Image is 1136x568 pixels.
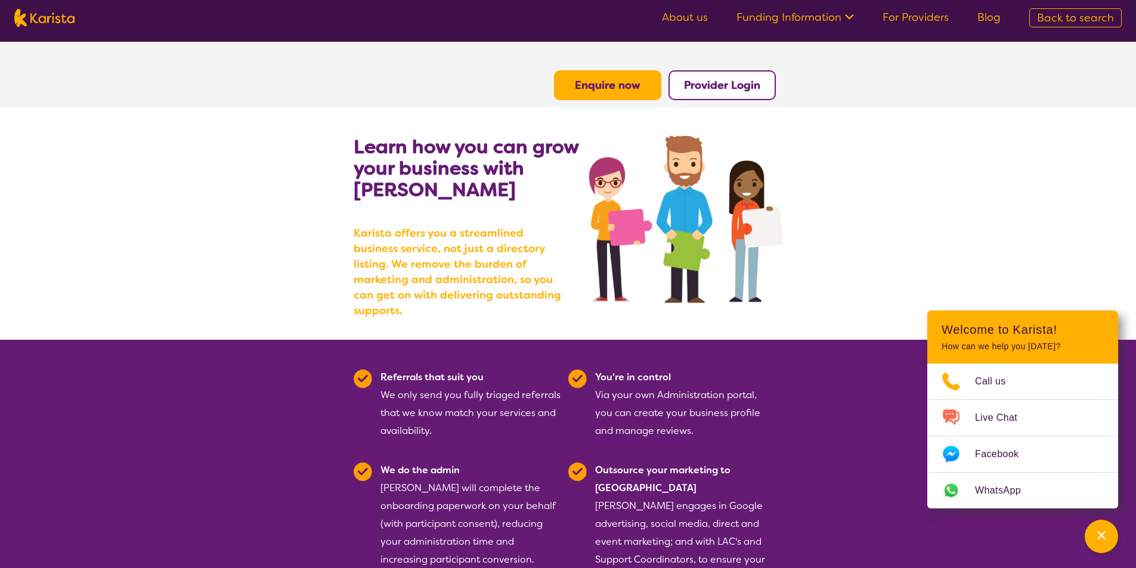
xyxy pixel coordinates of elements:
[977,10,1001,24] a: Blog
[575,78,640,92] a: Enquire now
[354,463,372,481] img: Tick
[14,9,75,27] img: Karista logo
[1037,11,1114,25] span: Back to search
[736,10,854,24] a: Funding Information
[380,368,561,440] div: We only send you fully triaged referrals that we know match your services and availability.
[668,70,776,100] button: Provider Login
[975,482,1035,499] span: WhatsApp
[942,342,1104,352] p: How can we help you [DATE]?
[595,371,671,383] b: You're in control
[568,370,587,388] img: Tick
[883,10,949,24] a: For Providers
[975,409,1032,427] span: Live Chat
[354,134,578,202] b: Learn how you can grow your business with [PERSON_NAME]
[354,225,568,318] b: Karista offers you a streamlined business service, not just a directory listing. We remove the bu...
[927,364,1118,508] ul: Choose channel
[354,370,372,388] img: Tick
[975,445,1033,463] span: Facebook
[662,10,708,24] a: About us
[975,373,1020,390] span: Call us
[684,78,760,92] a: Provider Login
[589,136,782,303] img: grow your business with Karista
[568,463,587,481] img: Tick
[927,473,1118,508] a: Web link opens in a new tab.
[927,311,1118,508] div: Channel Menu
[380,371,484,383] b: Referrals that suit you
[595,368,776,440] div: Via your own Administration portal, you can create your business profile and manage reviews.
[942,322,1104,337] h2: Welcome to Karista!
[1085,520,1118,553] button: Channel Menu
[1029,8,1122,27] a: Back to search
[380,464,460,476] b: We do the admin
[595,464,730,494] b: Outsource your marketing to [GEOGRAPHIC_DATA]
[554,70,661,100] button: Enquire now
